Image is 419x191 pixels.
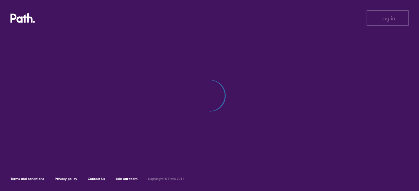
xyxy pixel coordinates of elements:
a: Privacy policy [55,177,77,181]
a: Terms and conditions [10,177,44,181]
h6: Copyright © Path 2018 [148,177,185,181]
button: Log in [367,10,409,26]
span: Log in [380,15,395,21]
a: Contact Us [88,177,105,181]
a: Join our team [116,177,137,181]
